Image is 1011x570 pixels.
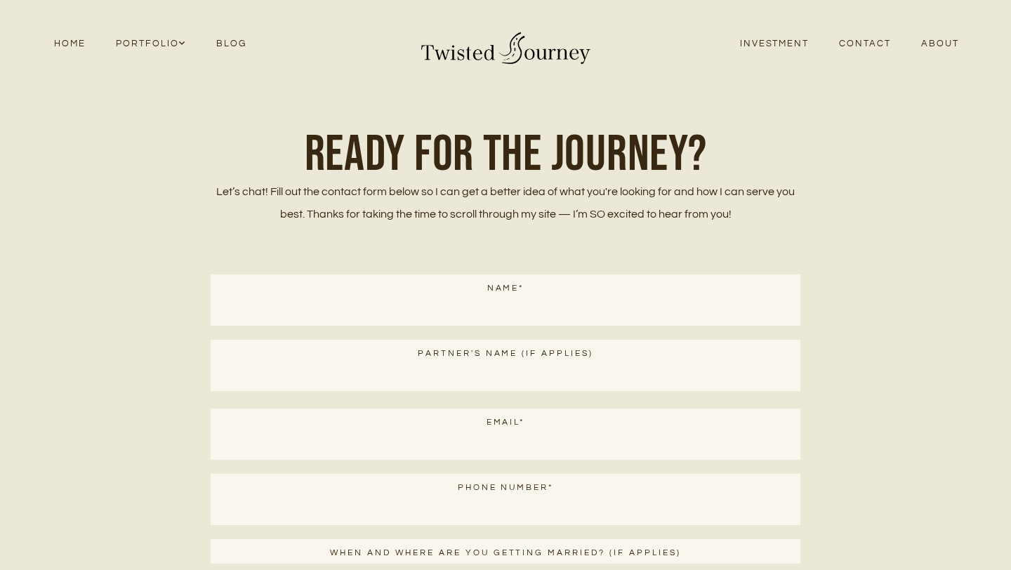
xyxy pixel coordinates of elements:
[824,34,906,53] a: Contact
[211,340,800,364] label: Partner's Name (If applies)
[116,37,186,51] span: Portfolio
[906,34,974,53] a: About
[211,274,800,299] label: Name
[100,34,201,53] a: Portfolio
[201,34,261,53] a: Blog
[211,409,800,433] label: Email
[211,474,800,498] label: Phone number
[418,22,593,66] img: Twisted Journey
[204,180,806,225] p: Let’s chat! Fill out the contact form below so I can get a better idea of what you're looking for...
[211,539,800,564] label: When and where are you getting married? (if applies)
[204,130,806,180] h1: Ready FOR the Journey?
[39,34,100,53] a: Home
[725,34,824,53] a: Investment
